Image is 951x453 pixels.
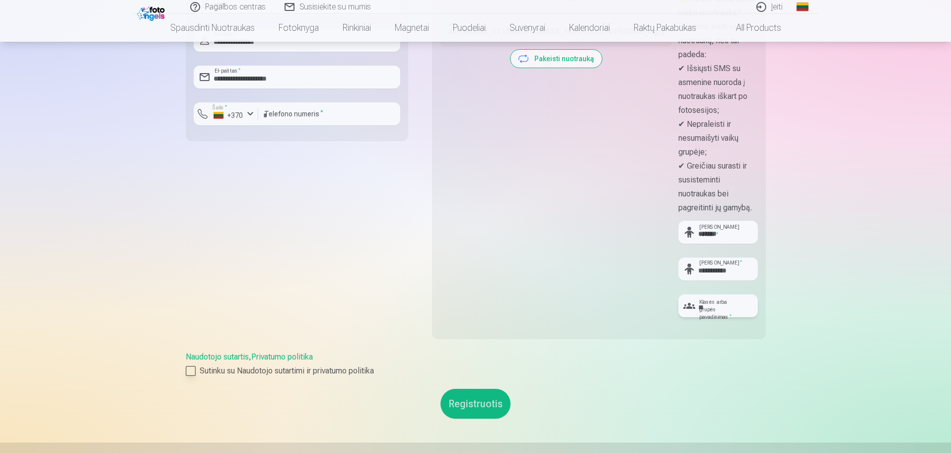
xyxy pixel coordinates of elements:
[214,110,243,120] div: +370
[158,14,267,42] a: Spausdinti nuotraukas
[440,389,511,419] button: Registruotis
[557,14,622,42] a: Kalendoriai
[186,365,766,377] label: Sutinku su Naudotojo sutartimi ir privatumo politika
[678,117,758,159] p: ✔ Nepraleisti ir nesumaišyti vaikų grupėje;
[194,102,258,125] button: Šalis*+370
[678,62,758,117] p: ✔ Išsiųsti SMS su asmenine nuoroda į nuotraukas iškart po fotosesijos;
[708,14,793,42] a: All products
[186,351,766,377] div: ,
[511,50,602,68] button: Pakeisti nuotrauką
[441,14,498,42] a: Puodeliai
[251,352,313,362] a: Privatumo politika
[267,14,331,42] a: Fotoknyga
[186,352,249,362] a: Naudotojo sutartis
[331,14,383,42] a: Rinkiniai
[137,4,167,21] img: /fa2
[678,159,758,215] p: ✔ Greičiau surasti ir susisteminti nuotraukas bei pagreitinti jų gamybą.
[383,14,441,42] a: Magnetai
[622,14,708,42] a: Raktų pakabukas
[210,104,230,111] label: Šalis
[498,14,557,42] a: Suvenyrai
